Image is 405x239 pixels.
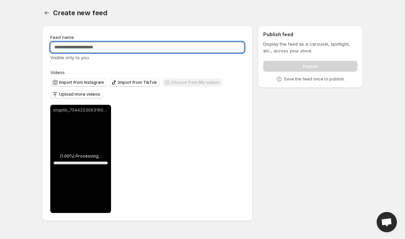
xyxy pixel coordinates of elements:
p: Save the feed once to publish. [284,76,345,82]
h2: Publish feed [263,31,357,38]
span: Videos [50,70,65,75]
div: snaptik_7544223063160687885_hd(1.00%) Processing...1% [50,105,111,213]
button: Import from Instagram [50,78,107,87]
p: Display the feed as a carousel, spotlight, etc., across your store. [263,41,357,54]
p: snaptik_7544223063160687885_hd [53,107,108,113]
span: Import from Instagram [59,80,104,85]
div: Open chat [377,212,397,232]
span: Upload more videos [59,92,100,97]
span: Visible only to you. [50,55,90,60]
span: Create new feed [53,9,107,17]
span: Feed name [50,34,74,40]
button: Upload more videos [50,90,103,98]
span: Import from TikTok [118,80,157,85]
button: Import from TikTok [109,78,160,87]
button: Settings [42,8,52,18]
